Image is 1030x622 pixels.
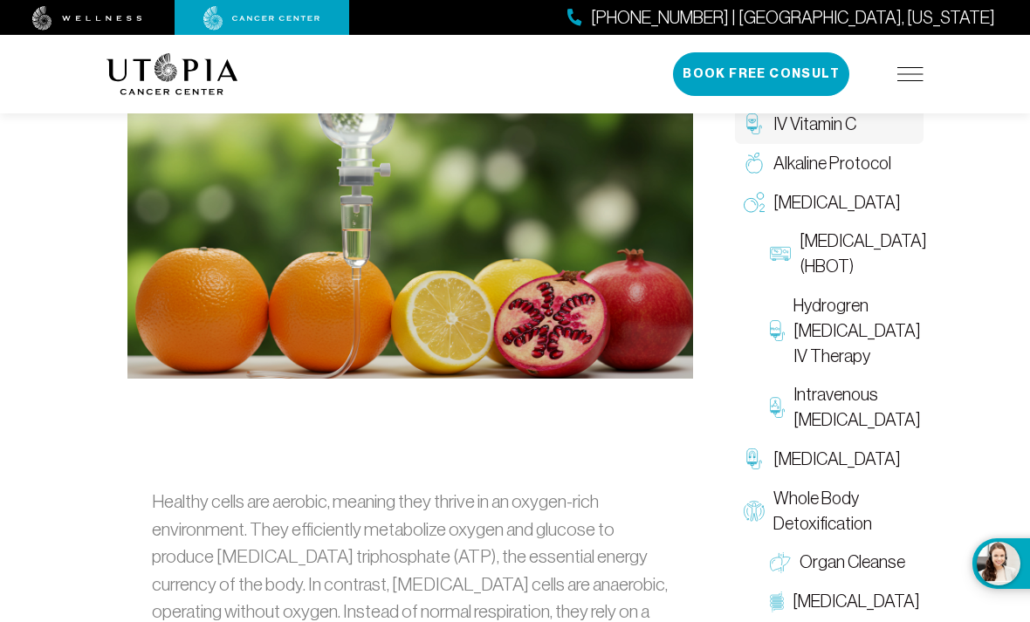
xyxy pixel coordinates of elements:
[770,243,791,264] img: Hyperbaric Oxygen Therapy (HBOT)
[203,6,320,31] img: cancer center
[735,440,924,479] a: [MEDICAL_DATA]
[761,543,924,582] a: Organ Cleanse
[770,320,785,341] img: Hydrogren Peroxide IV Therapy
[744,448,765,469] img: Chelation Therapy
[770,397,785,418] img: Intravenous Ozone Therapy
[800,229,927,279] span: [MEDICAL_DATA] (HBOT)
[673,52,849,96] button: Book Free Consult
[761,582,924,621] a: [MEDICAL_DATA]
[770,591,784,612] img: Colon Therapy
[773,486,915,537] span: Whole Body Detoxification
[744,501,765,522] img: Whole Body Detoxification
[793,382,921,433] span: Intravenous [MEDICAL_DATA]
[567,5,995,31] a: [PHONE_NUMBER] | [GEOGRAPHIC_DATA], [US_STATE]
[127,71,693,379] img: IV Vitamin C
[735,105,924,144] a: IV Vitamin C
[735,144,924,183] a: Alkaline Protocol
[735,479,924,543] a: Whole Body Detoxification
[773,190,901,215] span: [MEDICAL_DATA]
[591,5,995,31] span: [PHONE_NUMBER] | [GEOGRAPHIC_DATA], [US_STATE]
[773,112,856,137] span: IV Vitamin C
[744,153,765,174] img: Alkaline Protocol
[773,447,901,472] span: [MEDICAL_DATA]
[770,552,791,573] img: Organ Cleanse
[897,67,924,81] img: icon-hamburger
[744,192,765,213] img: Oxygen Therapy
[761,286,924,375] a: Hydrogren [MEDICAL_DATA] IV Therapy
[800,550,905,575] span: Organ Cleanse
[744,113,765,134] img: IV Vitamin C
[761,375,924,440] a: Intravenous [MEDICAL_DATA]
[793,293,921,368] span: Hydrogren [MEDICAL_DATA] IV Therapy
[32,6,142,31] img: wellness
[106,53,238,95] img: logo
[773,151,891,176] span: Alkaline Protocol
[793,589,920,614] span: [MEDICAL_DATA]
[735,183,924,222] a: [MEDICAL_DATA]
[761,222,924,286] a: [MEDICAL_DATA] (HBOT)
